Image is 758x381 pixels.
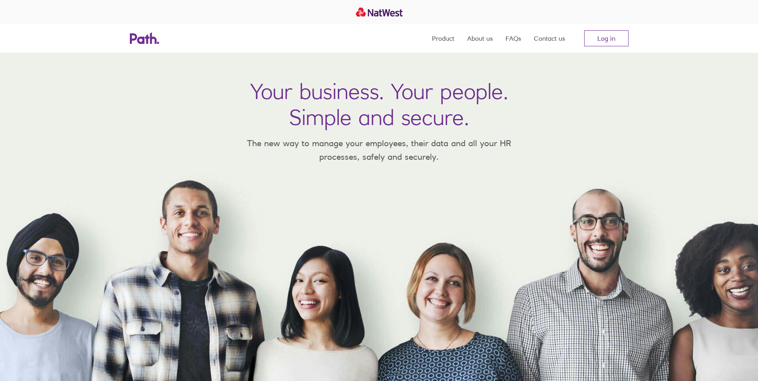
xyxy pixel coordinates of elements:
a: FAQs [505,24,521,53]
a: Product [432,24,454,53]
a: About us [467,24,493,53]
p: The new way to manage your employees, their data and all your HR processes, safely and securely. [235,137,523,163]
h1: Your business. Your people. Simple and secure. [250,78,508,130]
a: Log in [584,30,629,46]
a: Contact us [534,24,565,53]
